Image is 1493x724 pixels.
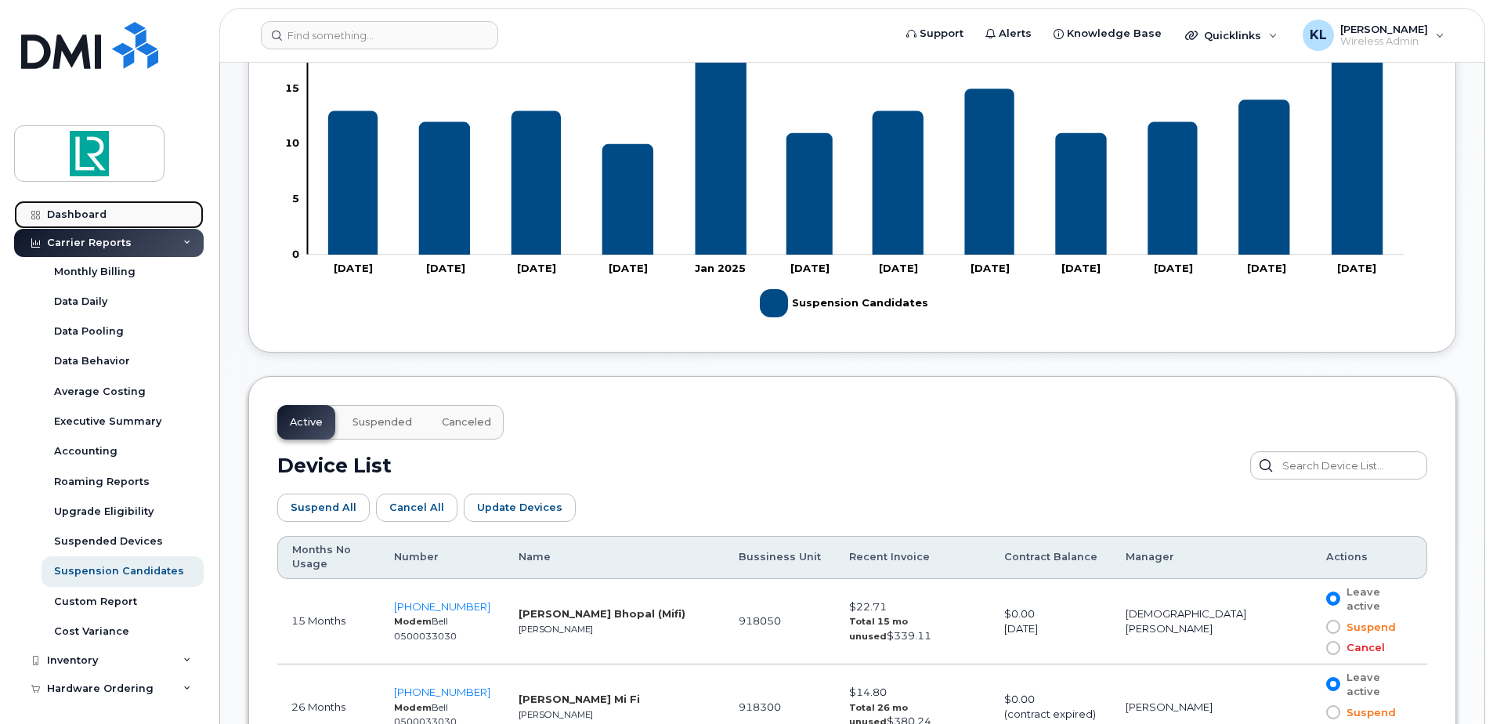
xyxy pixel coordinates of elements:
tspan: [DATE] [426,262,465,274]
td: 15 Months [277,579,380,664]
th: Bussiness Unit [725,536,835,579]
strong: [PERSON_NAME] Bhopal (Mifi) [519,607,685,620]
td: $0.00 [990,579,1112,664]
strong: Total 15 mo unused [849,616,908,642]
th: Number [380,536,504,579]
th: Manager [1112,536,1311,579]
input: Find something... [261,21,498,49]
button: Suspend All [277,494,370,522]
th: Months No Usage [277,536,380,579]
input: Search Device List... [1250,451,1427,480]
strong: [PERSON_NAME] Mi Fi [519,693,640,705]
button: Update Devices [464,494,576,522]
span: Wireless Admin [1340,35,1428,48]
span: Suspend [1340,705,1396,720]
th: Contract Balance [990,536,1112,579]
span: [PERSON_NAME] [1340,23,1428,35]
strong: Modem [394,702,432,713]
a: Knowledge Base [1043,18,1173,49]
div: Kasey Ledet [1292,20,1455,51]
small: [PERSON_NAME] [519,624,593,635]
a: Support [895,18,974,49]
h2: Device List [277,454,392,477]
tspan: 5 [292,192,299,205]
tspan: Jan 2025 [695,262,746,274]
tspan: [DATE] [517,262,556,274]
tspan: 15 [285,81,299,94]
span: Cancel All [389,500,444,515]
span: Cancel [1340,640,1385,655]
td: $22.71 $339.11 [835,579,991,664]
button: Cancel All [376,494,457,522]
td: [DEMOGRAPHIC_DATA][PERSON_NAME] [1112,579,1311,664]
span: Update Devices [477,500,562,515]
span: Canceled [442,416,491,429]
span: Support [920,26,963,42]
th: Actions [1312,536,1427,579]
td: 918050 [725,579,835,664]
a: [PHONE_NUMBER] [394,600,490,613]
tspan: [DATE] [1061,262,1101,274]
div: Quicklinks [1174,20,1289,51]
tspan: [DATE] [1247,262,1286,274]
tspan: [DATE] [334,262,373,274]
th: Recent Invoice [835,536,991,579]
tspan: [DATE] [790,262,830,274]
a: Alerts [974,18,1043,49]
span: Suspended [352,416,412,429]
tspan: [DATE] [971,262,1010,274]
tspan: [DATE] [879,262,918,274]
small: [PERSON_NAME] [519,709,593,720]
strong: Modem [394,616,432,627]
g: Legend [760,283,928,324]
small: Bell 0500033030 [394,616,457,642]
tspan: 0 [292,248,299,260]
span: Leave active [1340,585,1408,614]
th: Name [504,536,724,579]
span: Alerts [999,26,1032,42]
tspan: [DATE] [1337,262,1376,274]
tspan: [DATE] [609,262,648,274]
tspan: [DATE] [1154,262,1193,274]
span: Suspend All [291,500,356,515]
a: [PHONE_NUMBER] [394,686,490,698]
span: Leave active [1340,670,1408,699]
g: Suspension Candidates [760,283,928,324]
span: Quicklinks [1204,29,1261,42]
div: [DATE] [1004,621,1097,636]
span: Suspend [1340,620,1396,635]
span: (contract expired) [1004,708,1096,720]
span: Knowledge Base [1067,26,1162,42]
g: Suspension Candidates [328,34,1383,255]
span: KL [1310,26,1327,45]
tspan: 10 [285,137,299,150]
